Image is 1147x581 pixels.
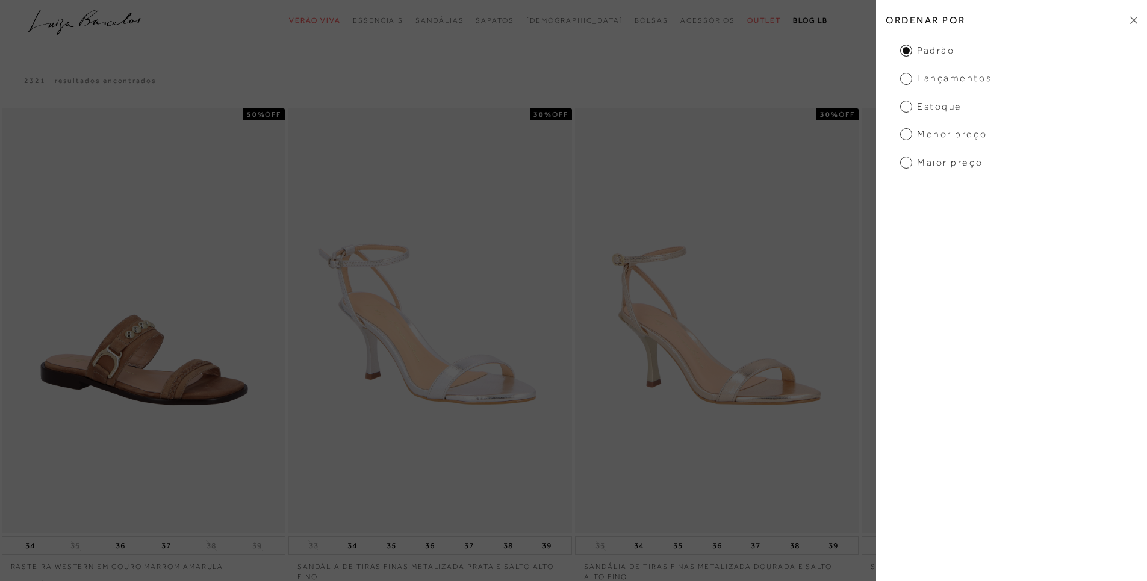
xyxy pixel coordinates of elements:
strong: 50% [247,110,266,119]
a: noSubCategoriesText [526,10,623,32]
span: Acessórios [680,16,735,25]
span: Verão Viva [289,16,341,25]
a: categoryNavScreenReaderText [635,10,668,32]
button: 38 [203,540,220,551]
button: 35 [383,537,400,554]
button: 37 [747,537,764,554]
button: 34 [22,537,39,554]
span: OFF [839,110,855,119]
a: RASTEIRA WESTERN EM COURO MARROM AMARULA [2,555,285,572]
img: RASTEIRA WESTERN EM COURO MARROM AMARULA [3,110,284,532]
button: 39 [825,537,842,554]
span: [DEMOGRAPHIC_DATA] [526,16,623,25]
button: 39 [538,537,555,554]
button: 38 [786,537,803,554]
span: Essenciais [353,16,403,25]
img: SANDÁLIA DE TIRAS FINAS METALIZADA DOURADA E SALTO ALTO FINO [576,110,857,532]
a: categoryNavScreenReaderText [353,10,403,32]
img: SANDÁLIA DE TIRAS FINAS METALIZADA PRATA E SALTO ALTO FINO [290,110,571,532]
a: categoryNavScreenReaderText [289,10,341,32]
button: 36 [112,537,129,554]
button: 33 [592,540,609,551]
button: 35 [670,537,686,554]
p: resultados encontrados [55,76,157,86]
h2: Ordenar por [876,6,1147,34]
button: 38 [500,537,517,554]
a: BLOG LB [793,10,828,32]
button: 34 [344,537,361,554]
span: BLOG LB [793,16,828,25]
span: Estoque [900,100,962,113]
span: Sapatos [476,16,514,25]
a: categoryNavScreenReaderText [747,10,781,32]
a: SANDÁLIA SALTO ALTO MULTITIRAS ROLOTÊ DOURADO [862,555,1145,572]
span: Lançamentos [900,72,992,85]
button: 33 [305,540,322,551]
span: Padrão [900,44,954,57]
strong: 30% [533,110,552,119]
span: Bolsas [635,16,668,25]
button: 34 [630,537,647,554]
button: 36 [709,537,726,554]
button: 36 [421,537,438,554]
span: Outlet [747,16,781,25]
span: Sandálias [415,16,464,25]
a: categoryNavScreenReaderText [680,10,735,32]
button: 39 [249,540,266,551]
button: 37 [158,537,175,554]
button: 37 [461,537,477,554]
img: SANDÁLIA SALTO ALTO MULTITIRAS ROLOTÊ DOURADO [863,110,1144,532]
p: 2321 [24,76,46,86]
a: categoryNavScreenReaderText [415,10,464,32]
span: Maior Preço [900,156,983,169]
button: 35 [67,540,84,551]
span: OFF [552,110,568,119]
span: Menor Preço [900,128,987,141]
strong: 30% [820,110,839,119]
a: categoryNavScreenReaderText [476,10,514,32]
span: OFF [265,110,281,119]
